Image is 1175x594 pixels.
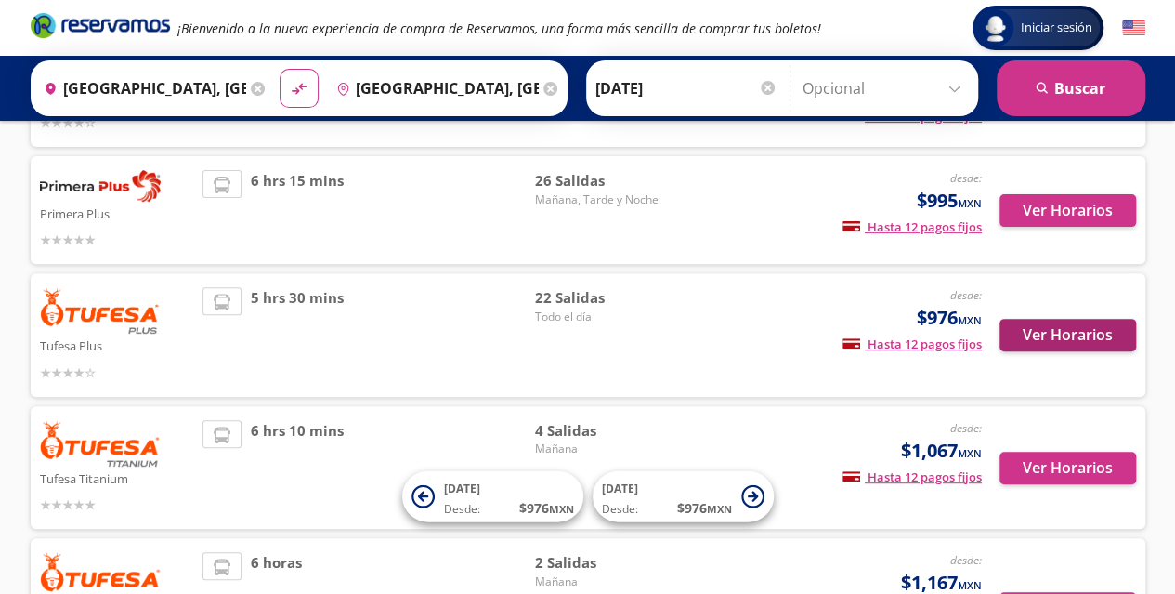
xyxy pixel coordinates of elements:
[842,218,982,235] span: Hasta 12 pagos fijos
[1122,17,1145,40] button: English
[997,60,1145,116] button: Buscar
[329,65,539,112] input: Buscar Destino
[950,287,982,303] em: desde:
[677,498,732,518] span: $ 976
[534,441,664,457] span: Mañana
[534,574,664,590] span: Mañana
[519,498,574,518] span: $ 976
[595,65,777,112] input: Elegir Fecha
[534,552,664,574] span: 2 Salidas
[593,471,774,522] button: [DATE]Desde:$976MXN
[402,471,583,522] button: [DATE]Desde:$976MXN
[534,420,664,442] span: 4 Salidas
[999,452,1136,484] button: Ver Horarios
[958,446,982,460] small: MXN
[999,319,1136,351] button: Ver Horarios
[958,313,982,327] small: MXN
[31,11,170,39] i: Brand Logo
[999,194,1136,227] button: Ver Horarios
[602,501,638,518] span: Desde:
[31,11,170,45] a: Brand Logo
[950,552,982,568] em: desde:
[1013,19,1100,37] span: Iniciar sesión
[36,65,246,112] input: Buscar Origen
[917,187,982,215] span: $995
[842,336,982,352] span: Hasta 12 pagos fijos
[950,170,982,186] em: desde:
[950,420,982,436] em: desde:
[958,196,982,210] small: MXN
[842,469,982,485] span: Hasta 12 pagos fijos
[40,170,161,202] img: Primera Plus
[958,578,982,592] small: MXN
[251,287,344,383] span: 5 hrs 30 mins
[40,287,161,334] img: Tufesa Plus
[549,502,574,516] small: MXN
[444,481,480,496] span: [DATE]
[444,501,480,518] span: Desde:
[534,170,664,191] span: 26 Salidas
[40,334,194,356] p: Tufesa Plus
[40,467,194,489] p: Tufesa Titanium
[40,420,161,467] img: Tufesa Titanium
[177,20,821,37] em: ¡Bienvenido a la nueva experiencia de compra de Reservamos, una forma más sencilla de comprar tus...
[251,420,344,516] span: 6 hrs 10 mins
[251,170,344,250] span: 6 hrs 15 mins
[917,304,982,332] span: $976
[901,437,982,465] span: $1,067
[40,202,194,224] p: Primera Plus
[534,287,664,309] span: 22 Salidas
[602,481,638,496] span: [DATE]
[534,309,664,325] span: Todo el día
[707,502,732,516] small: MXN
[803,65,969,112] input: Opcional
[534,191,664,208] span: Mañana, Tarde y Noche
